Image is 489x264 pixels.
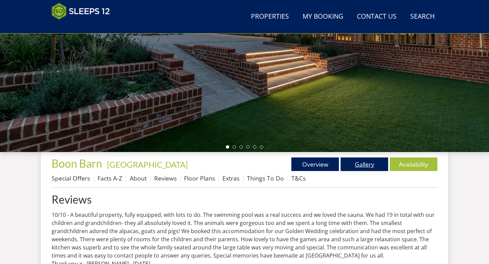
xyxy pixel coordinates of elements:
a: [GEOGRAPHIC_DATA] [107,159,188,169]
a: Reviews [154,174,177,182]
a: Extras [222,174,239,182]
a: Availability [390,157,437,171]
a: Properties [248,9,292,24]
a: Contact Us [354,9,399,24]
iframe: Customer reviews powered by Trustpilot [48,24,120,30]
a: Search [407,9,437,24]
span: - [104,159,188,169]
a: Things To Do [247,174,284,182]
a: Facts A-Z [97,174,122,182]
span: Boon Barn [52,157,102,170]
a: T&Cs [291,174,306,182]
a: Floor Plans [184,174,215,182]
a: My Booking [300,9,346,24]
a: Reviews [52,193,437,205]
a: Special Offers [52,174,90,182]
a: Overview [291,157,339,171]
a: Gallery [341,157,388,171]
img: Sleeps 12 [52,3,110,20]
a: About [130,174,147,182]
a: Boon Barn [52,157,104,170]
